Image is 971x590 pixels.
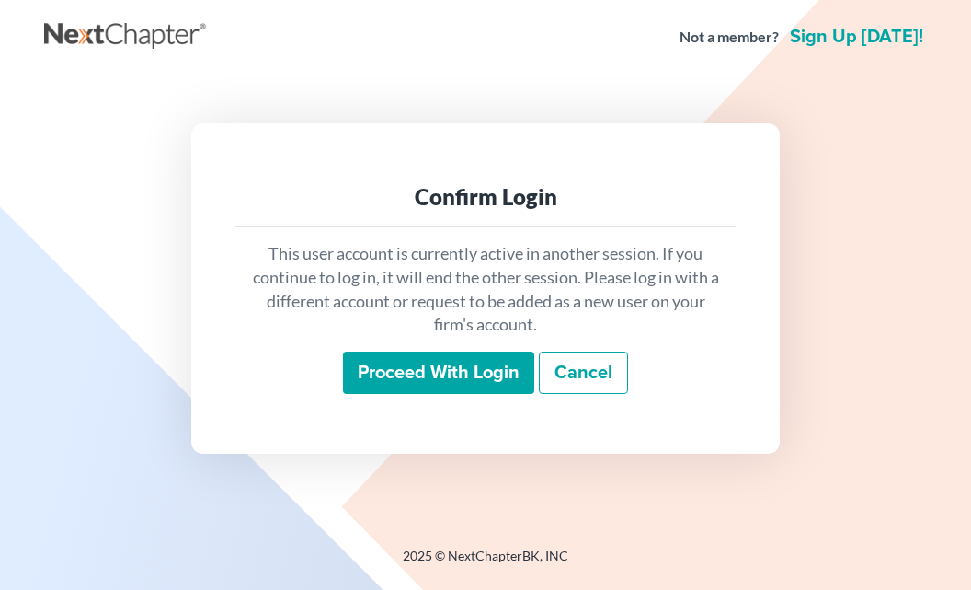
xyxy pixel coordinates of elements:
[250,182,721,212] div: Confirm Login
[44,547,927,580] div: 2025 © NextChapterBK, INC
[250,242,721,337] p: This user account is currently active in another session. If you continue to log in, it will end ...
[343,352,534,394] input: Proceed with login
[786,28,927,46] a: Sign up [DATE]!
[680,27,779,48] strong: Not a member?
[539,352,628,394] a: Cancel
